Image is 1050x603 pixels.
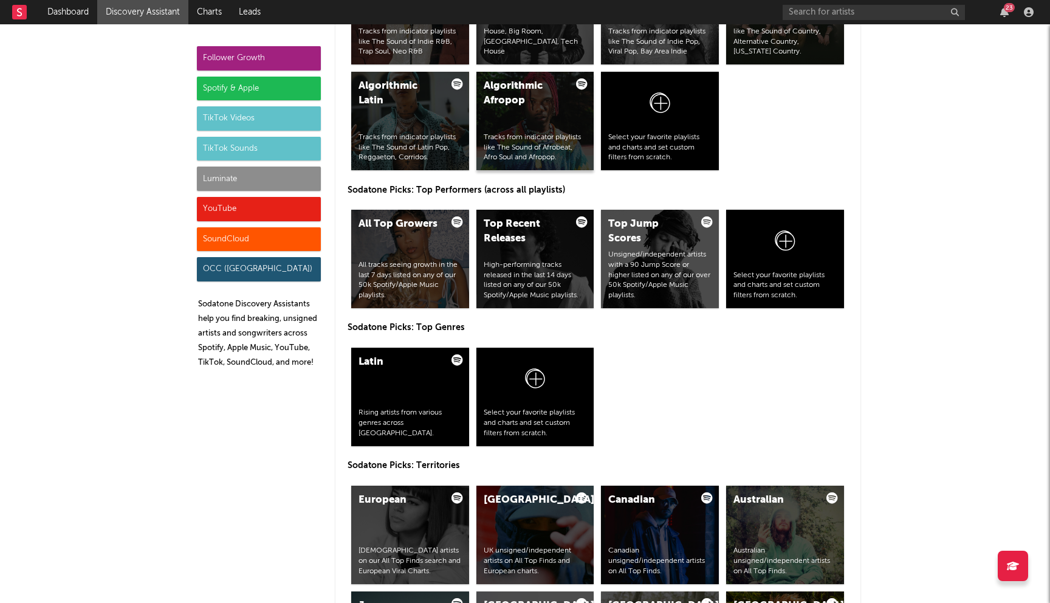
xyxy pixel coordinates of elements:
div: Unsigned/independent artists with a 90 Jump Score or higher listed on any of our over 50k Spotify... [608,250,712,301]
div: All Top Growers [359,217,441,232]
div: Select your favorite playlists and charts and set custom filters from scratch. [484,408,587,438]
div: 23 [1004,3,1015,12]
div: Algorithmic Afropop [484,79,566,108]
div: Latin [359,355,441,370]
a: Algorithmic AfropopTracks from indicator playlists like The Sound of Afrobeat, Afro Soul and Afro... [476,72,594,170]
div: OCC ([GEOGRAPHIC_DATA]) [197,257,321,281]
div: TikTok Sounds [197,137,321,161]
a: Select your favorite playlists and charts and set custom filters from scratch. [476,348,594,446]
div: Australian unsigned/independent artists on All Top Finds. [733,546,837,576]
input: Search for artists [783,5,965,20]
p: Sodatone Picks: Territories [348,458,848,473]
a: Top Recent ReleasesHigh-performing tracks released in the last 14 days listed on any of our 50k S... [476,210,594,308]
div: Rising artists from various genres across [GEOGRAPHIC_DATA]. [359,408,462,438]
a: Select your favorite playlists and charts and set custom filters from scratch. [726,210,844,308]
div: Tracks from indicator playlists like The Sound of Tropical House, Big Room, [GEOGRAPHIC_DATA], Te... [484,6,587,57]
div: Canadian [608,493,691,508]
p: Sodatone Picks: Top Performers (across all playlists) [348,183,848,198]
div: Tracks from indicator playlists like The Sound of Country, Alternative Country, [US_STATE] Country. [733,16,837,57]
div: Tracks from indicator playlists like The Sound of Indie R&B, Trap Soul, Neo R&B [359,27,462,57]
a: [GEOGRAPHIC_DATA]UK unsigned/independent artists on All Top Finds and European charts. [476,486,594,584]
div: [GEOGRAPHIC_DATA] [484,493,566,508]
div: All tracks seeing growth in the last 7 days listed on any of our 50k Spotify/Apple Music playlists. [359,260,462,301]
div: YouTube [197,197,321,221]
div: Canadian unsigned/independent artists on All Top Finds. [608,546,712,576]
div: SoundCloud [197,227,321,252]
p: Sodatone Discovery Assistants help you find breaking, unsigned artists and songwriters across Spo... [198,297,321,370]
button: 23 [1000,7,1009,17]
a: CanadianCanadian unsigned/independent artists on All Top Finds. [601,486,719,584]
a: Top Jump ScoresUnsigned/independent artists with a 90 Jump Score or higher listed on any of our o... [601,210,719,308]
div: Luminate [197,167,321,191]
div: Select your favorite playlists and charts and set custom filters from scratch. [733,270,837,301]
div: Tracks from indicator playlists like The Sound of Latin Pop, Reggaeton, Corridos. [359,133,462,163]
div: UK unsigned/independent artists on All Top Finds and European charts. [484,546,587,576]
div: Tracks from indicator playlists like The Sound of Indie Pop, Viral Pop, Bay Area Indie [608,27,712,57]
a: AustralianAustralian unsigned/independent artists on All Top Finds. [726,486,844,584]
a: European[DEMOGRAPHIC_DATA] artists on our All Top Finds search and European Viral Charts. [351,486,469,584]
div: Spotify & Apple [197,77,321,101]
a: LatinRising artists from various genres across [GEOGRAPHIC_DATA]. [351,348,469,446]
div: TikTok Videos [197,106,321,131]
div: Select your favorite playlists and charts and set custom filters from scratch. [608,133,712,163]
p: Sodatone Picks: Top Genres [348,320,848,335]
div: Tracks from indicator playlists like The Sound of Afrobeat, Afro Soul and Afropop. [484,133,587,163]
div: Top Jump Scores [608,217,691,246]
div: Top Recent Releases [484,217,566,246]
div: Algorithmic Latin [359,79,441,108]
a: All Top GrowersAll tracks seeing growth in the last 7 days listed on any of our 50k Spotify/Apple... [351,210,469,308]
a: Algorithmic LatinTracks from indicator playlists like The Sound of Latin Pop, Reggaeton, Corridos. [351,72,469,170]
div: Australian [733,493,816,508]
div: [DEMOGRAPHIC_DATA] artists on our All Top Finds search and European Viral Charts. [359,546,462,576]
div: High-performing tracks released in the last 14 days listed on any of our 50k Spotify/Apple Music ... [484,260,587,301]
a: Select your favorite playlists and charts and set custom filters from scratch. [601,72,719,170]
div: Follower Growth [197,46,321,71]
div: European [359,493,441,508]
